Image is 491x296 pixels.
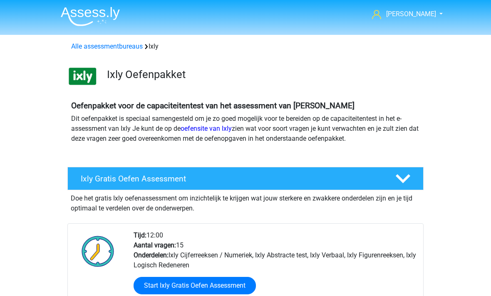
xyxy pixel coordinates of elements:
[71,42,143,50] a: Alle assessmentbureaus
[71,114,420,144] p: Dit oefenpakket is speciaal samengesteld om je zo goed mogelijk voor te bereiden op de capaciteit...
[369,9,437,19] a: [PERSON_NAME]
[81,174,382,183] h4: Ixly Gratis Oefen Assessment
[77,230,119,272] img: Klok
[134,231,146,239] b: Tijd:
[71,101,355,110] b: Oefenpakket voor de capaciteitentest van het assessment van [PERSON_NAME]
[134,251,169,259] b: Onderdelen:
[64,167,427,190] a: Ixly Gratis Oefen Assessment
[134,277,256,294] a: Start Ixly Gratis Oefen Assessment
[386,10,436,18] span: [PERSON_NAME]
[61,7,120,26] img: Assessly
[134,241,176,249] b: Aantal vragen:
[181,125,232,132] a: oefensite van Ixly
[68,61,97,91] img: ixly.png
[67,190,424,213] div: Doe het gratis Ixly oefenassessment om inzichtelijk te krijgen wat jouw sterkere en zwakkere onde...
[68,42,423,51] div: Ixly
[107,68,417,81] h3: Ixly Oefenpakket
